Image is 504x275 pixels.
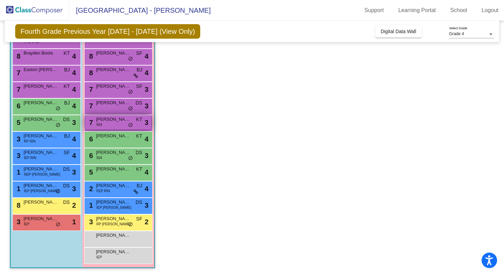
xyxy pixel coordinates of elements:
span: 7 [87,86,93,93]
span: 4 [72,68,76,78]
span: 4 [72,84,76,95]
span: 7 [15,86,20,93]
span: [PERSON_NAME] [23,199,58,206]
span: Grade 4 [449,31,464,36]
span: NEP [PERSON_NAME] [24,172,60,177]
span: 6 [87,135,93,143]
span: IEP [24,222,29,227]
span: [PERSON_NAME] [96,116,130,123]
span: BJ [137,182,142,189]
span: [PERSON_NAME] [96,83,130,90]
span: 3 [72,184,76,194]
span: 4 [145,167,148,177]
span: 504 [96,122,102,127]
span: 7 [87,102,93,110]
span: [PERSON_NAME] [23,132,58,139]
span: KT [64,50,70,57]
span: do_not_disturb_alt [128,89,133,95]
span: DS [136,99,142,107]
span: Digital Data Wall [381,29,416,34]
span: do_not_disturb_alt [128,122,133,128]
span: 3 [145,200,148,210]
span: [PERSON_NAME] [96,248,130,255]
span: 3 [15,152,20,159]
span: 4 [72,51,76,61]
span: do_not_disturb_alt [56,189,60,194]
span: 7 [87,119,93,126]
span: BJ [64,99,70,107]
span: [PERSON_NAME] [96,99,130,106]
span: 3 [145,150,148,161]
span: [PERSON_NAME] [96,215,130,222]
span: [PERSON_NAME] [23,166,58,173]
span: SF [136,215,142,223]
span: 1 [72,217,76,227]
span: [PERSON_NAME] [23,215,58,222]
span: IEP RIN [24,155,36,160]
span: 4 [72,134,76,144]
span: [PERSON_NAME] [96,149,130,156]
span: 8 [15,52,20,60]
span: [PERSON_NAME] [96,132,130,139]
span: [GEOGRAPHIC_DATA] - [PERSON_NAME] [69,5,211,16]
span: [PERSON_NAME] [23,99,58,106]
span: KT [136,132,142,140]
span: [PERSON_NAME] [23,116,58,123]
span: DS [63,199,70,206]
span: IEP [PERSON_NAME] [96,205,131,210]
span: 1 [87,202,93,209]
span: KT [64,83,70,90]
span: do_not_disturb_alt [128,222,133,227]
span: 3 [145,117,148,128]
span: RP [PERSON_NAME] [96,222,130,227]
a: Support [359,5,389,16]
span: BJ [64,66,70,73]
span: RP RIN [24,139,36,144]
span: DS [63,166,70,173]
span: BJ [137,66,142,73]
span: 3 [145,84,148,95]
span: 1 [15,185,20,193]
span: 4 [145,184,148,194]
span: do_not_disturb_alt [56,122,60,128]
span: Easton [PERSON_NAME] [23,66,58,73]
span: 3 [72,117,76,128]
span: IEP [PERSON_NAME] [24,188,59,194]
span: 4 [72,150,76,161]
span: 3 [15,218,20,226]
span: IEP [96,255,102,260]
span: 2 [145,217,148,227]
span: do_not_disturb_alt [128,56,133,62]
span: [PERSON_NAME] [96,166,130,173]
a: School [445,5,473,16]
span: 3 [72,167,76,177]
span: 4 [145,68,148,78]
a: Logout [476,5,504,16]
span: DS [63,116,70,123]
span: 3 [145,101,148,111]
span: DS [63,182,70,189]
span: do_not_disturb_alt [128,156,133,161]
span: [PERSON_NAME] [96,199,130,206]
span: BJ [64,132,70,140]
span: do_not_disturb_alt [56,222,60,227]
span: 3 [87,218,93,226]
span: 6 [15,102,20,110]
span: DS [136,199,142,206]
span: 8 [87,69,93,77]
span: do_not_disturb_alt [56,106,60,111]
span: [PERSON_NAME] [23,149,58,156]
span: 3 [15,135,20,143]
span: [PERSON_NAME] [PERSON_NAME] [96,182,130,189]
a: Learning Portal [393,5,442,16]
span: 5 [87,168,93,176]
span: Brayden Boots [23,50,58,57]
span: 1 [15,168,20,176]
span: SF [64,149,70,156]
span: 4 [145,134,148,144]
span: KT [136,116,142,123]
span: [PERSON_NAME] [96,232,130,239]
span: 4 [145,51,148,61]
span: 8 [87,52,93,60]
span: FEP RIN [96,188,110,194]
